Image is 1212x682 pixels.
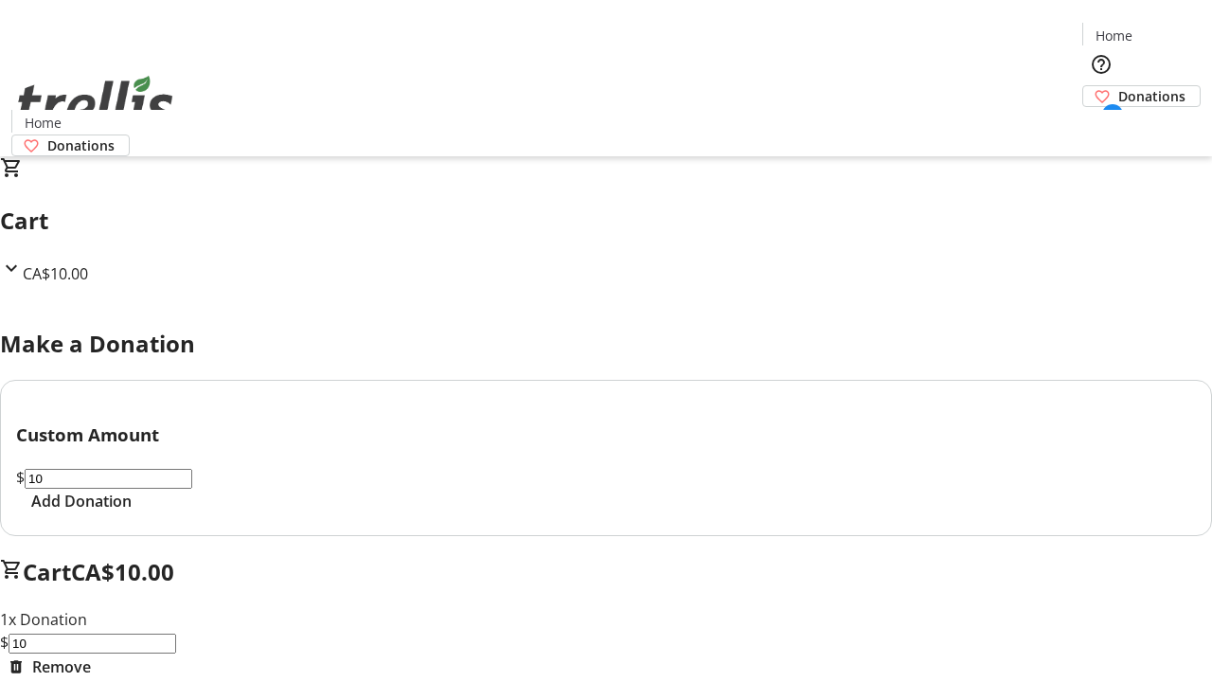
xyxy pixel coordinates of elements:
span: Remove [32,655,91,678]
a: Donations [11,135,130,156]
a: Donations [1082,85,1201,107]
span: CA$10.00 [71,556,174,587]
span: Add Donation [31,490,132,512]
span: Home [25,113,62,133]
span: Home [1096,26,1132,45]
span: $ [16,467,25,488]
button: Add Donation [16,490,147,512]
input: Donation Amount [25,469,192,489]
span: Donations [1118,86,1185,106]
span: CA$10.00 [23,263,88,284]
input: Donation Amount [9,634,176,654]
img: Orient E2E Organization bFzNIgylTv's Logo [11,55,180,150]
a: Home [1083,26,1144,45]
button: Help [1082,45,1120,83]
button: Cart [1082,107,1120,145]
h3: Custom Amount [16,422,1196,448]
a: Home [12,113,73,133]
span: Donations [47,135,115,155]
